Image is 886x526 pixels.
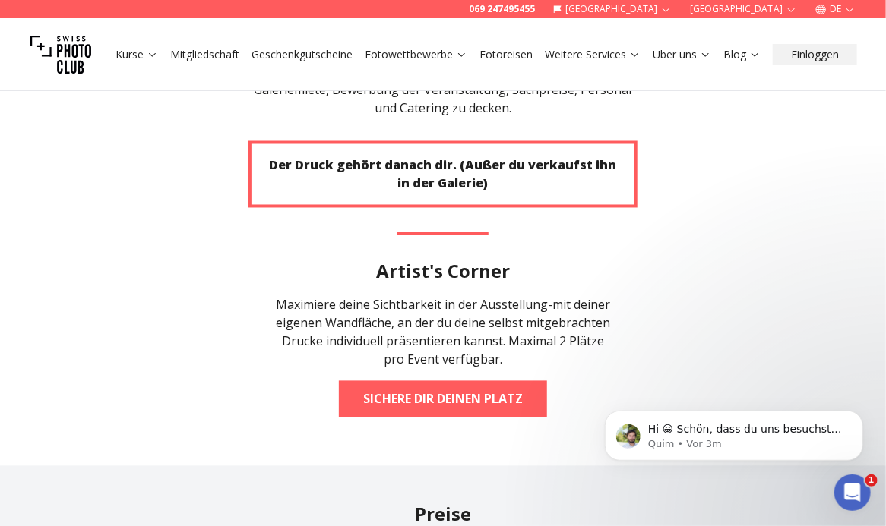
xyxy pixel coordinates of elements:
span: 1 [865,474,878,487]
button: Blog [717,44,767,65]
button: Fotowettbewerbe [359,44,473,65]
button: Einloggen [773,44,857,65]
div: Maximiere deine Sichtbarkeit in der Ausstellung-mit deiner eigenen Wandfläche, an der du deine se... [273,296,613,369]
a: Mitgliedschaft [170,47,239,62]
a: Über uns [653,47,711,62]
h2: Artist's Corner [376,260,510,284]
button: Über uns [647,44,717,65]
button: Fotoreisen [473,44,539,65]
a: Sichere dir deinen Platz [339,381,547,417]
a: Fotoreisen [479,47,533,62]
a: Weitere Services [545,47,641,62]
button: Kurse [109,44,164,65]
a: Fotowettbewerbe [365,47,467,62]
img: Swiss photo club [30,24,91,85]
button: Geschenkgutscheine [245,44,359,65]
a: Geschenkgutscheine [252,47,353,62]
iframe: Intercom live chat [834,474,871,511]
strong: Der Druck gehört danach dir. (Außer du verkaufst ihn in der Galerie) [270,157,617,192]
a: 069 247495455 [469,3,535,15]
iframe: Intercom notifications Nachricht [582,379,886,485]
a: Blog [723,47,761,62]
a: Kurse [115,47,158,62]
button: Mitgliedschaft [164,44,245,65]
button: Weitere Services [539,44,647,65]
